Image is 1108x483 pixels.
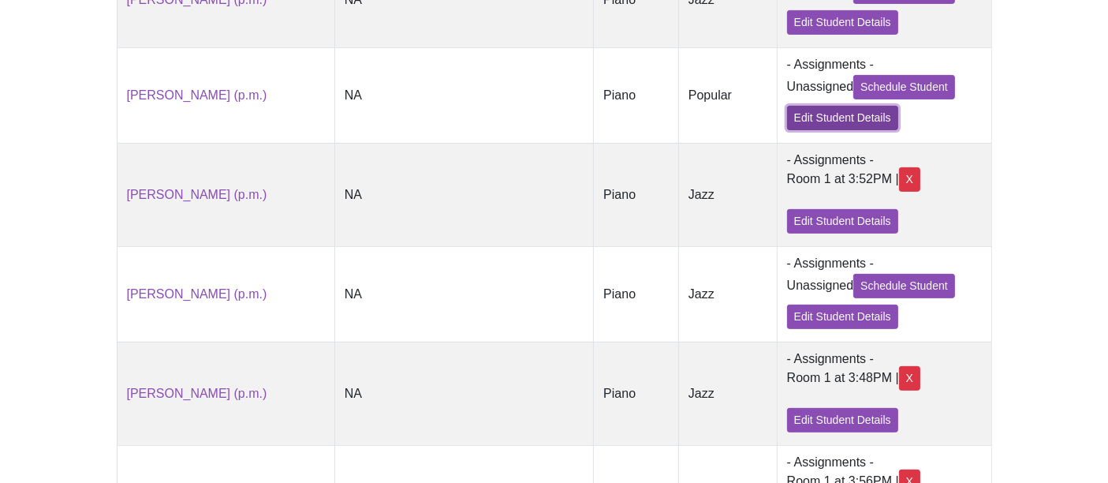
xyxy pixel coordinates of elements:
[787,366,982,391] div: Room 1 at 3:48PM |
[777,143,991,246] td: - Assignments -
[127,88,267,102] a: [PERSON_NAME] (p.m.)
[787,305,898,329] a: Edit Student Details
[678,342,777,445] td: Jazz
[777,246,991,342] td: - Assignments - Unassigned
[853,75,955,99] a: Schedule Student
[787,167,982,192] div: Room 1 at 3:52PM |
[787,209,898,234] a: Edit Student Details
[678,47,777,143] td: Popular
[594,342,679,445] td: Piano
[127,287,267,301] a: [PERSON_NAME] (p.m.)
[853,274,955,298] a: Schedule Student
[777,47,991,143] td: - Assignments - Unassigned
[777,342,991,445] td: - Assignments -
[899,366,920,391] div: X
[787,408,898,432] a: Edit Student Details
[334,246,593,342] td: NA
[127,387,267,400] a: [PERSON_NAME] (p.m.)
[594,246,679,342] td: Piano
[127,188,267,201] a: [PERSON_NAME] (p.m.)
[594,47,679,143] td: Piano
[334,47,593,143] td: NA
[678,246,777,342] td: Jazz
[678,143,777,246] td: Jazz
[594,143,679,246] td: Piano
[787,10,898,35] a: Edit Student Details
[787,106,898,130] a: Edit Student Details
[899,167,920,192] div: X
[334,143,593,246] td: NA
[334,342,593,445] td: NA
